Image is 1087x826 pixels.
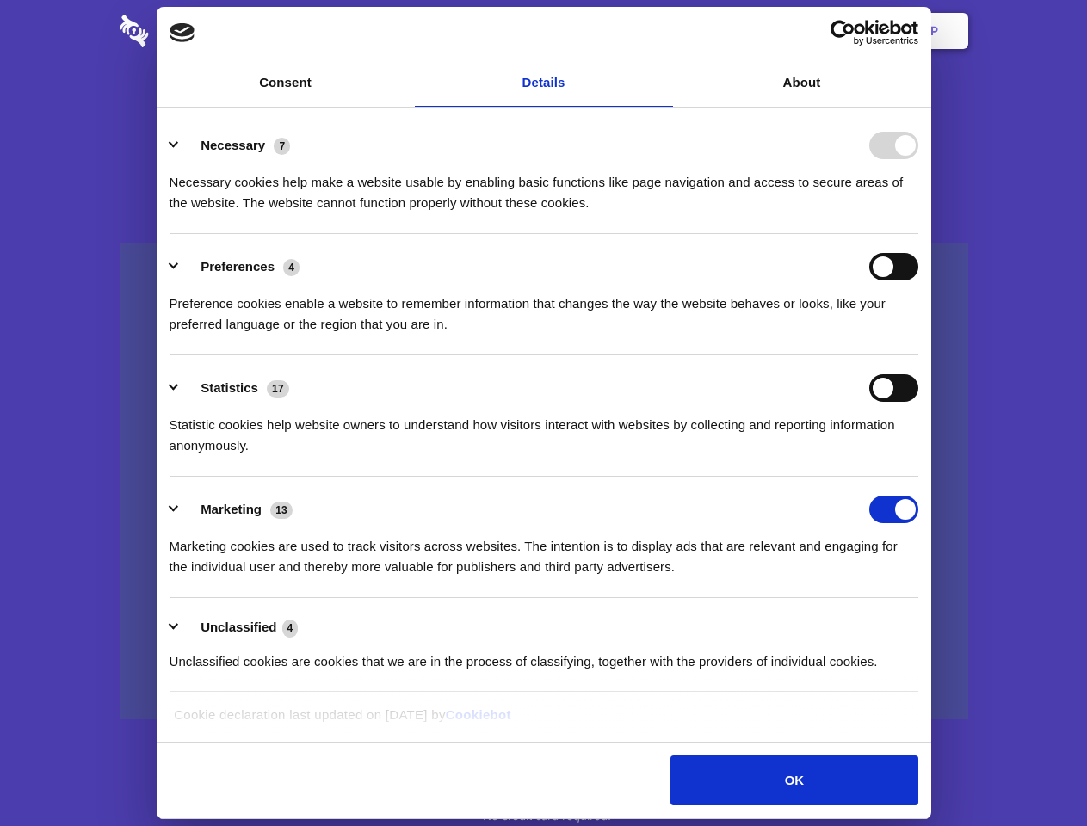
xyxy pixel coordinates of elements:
img: logo-wordmark-white-trans-d4663122ce5f474addd5e946df7df03e33cb6a1c49d2221995e7729f52c070b2.svg [120,15,267,47]
a: Contact [698,4,777,58]
div: Preference cookies enable a website to remember information that changes the way the website beha... [170,280,918,335]
span: 4 [283,259,300,276]
iframe: Drift Widget Chat Controller [1001,740,1066,805]
a: About [673,59,931,107]
button: Necessary (7) [170,132,301,159]
label: Necessary [201,138,265,152]
img: logo [170,23,195,42]
h1: Eliminate Slack Data Loss. [120,77,968,139]
span: 7 [274,138,290,155]
a: Consent [157,59,415,107]
h4: Auto-redaction of sensitive data, encrypted data sharing and self-destructing private chats. Shar... [120,157,968,213]
button: Unclassified (4) [170,617,309,638]
label: Preferences [201,259,275,274]
div: Necessary cookies help make a website usable by enabling basic functions like page navigation and... [170,159,918,213]
a: Usercentrics Cookiebot - opens in a new window [768,20,918,46]
label: Statistics [201,380,258,395]
a: Cookiebot [446,707,511,722]
span: 17 [267,380,289,398]
div: Statistic cookies help website owners to understand how visitors interact with websites by collec... [170,402,918,456]
div: Marketing cookies are used to track visitors across websites. The intention is to display ads tha... [170,523,918,577]
div: Cookie declaration last updated on [DATE] by [161,705,926,738]
button: Statistics (17) [170,374,300,402]
button: OK [670,755,917,805]
div: Unclassified cookies are cookies that we are in the process of classifying, together with the pro... [170,638,918,672]
label: Marketing [201,502,262,516]
button: Marketing (13) [170,496,304,523]
a: Pricing [505,4,580,58]
span: 4 [282,619,299,637]
a: Details [415,59,673,107]
button: Preferences (4) [170,253,311,280]
a: Login [781,4,855,58]
span: 13 [270,502,293,519]
a: Wistia video thumbnail [120,243,968,720]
